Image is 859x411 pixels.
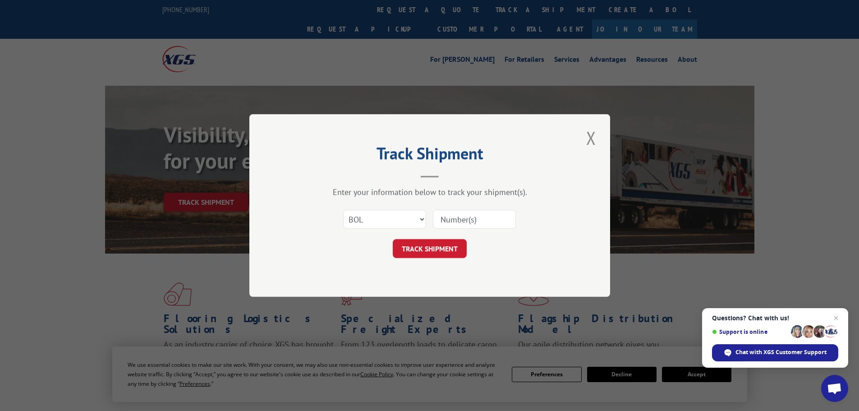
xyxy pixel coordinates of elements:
[712,344,838,361] span: Chat with XGS Customer Support
[393,239,467,258] button: TRACK SHIPMENT
[712,314,838,322] span: Questions? Chat with us!
[294,147,565,164] h2: Track Shipment
[712,328,788,335] span: Support is online
[294,187,565,197] div: Enter your information below to track your shipment(s).
[433,210,516,229] input: Number(s)
[821,375,848,402] a: Open chat
[735,348,827,356] span: Chat with XGS Customer Support
[583,125,599,150] button: Close modal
